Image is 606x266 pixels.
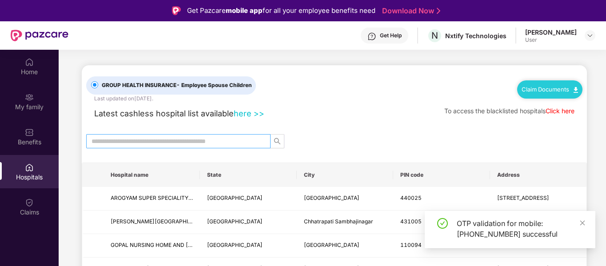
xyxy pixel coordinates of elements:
[546,107,574,115] a: Click here
[234,108,264,118] a: here >>
[431,30,438,41] span: N
[490,163,586,187] th: Address
[25,198,34,207] img: svg+xml;base64,PHN2ZyBpZD0iQ2xhaW0iIHhtbG5zPSJodHRwOi8vd3d3LnczLm9yZy8yMDAwL3N2ZyIgd2lkdGg9IjIwIi...
[574,87,578,93] img: svg+xml;base64,PHN2ZyB4bWxucz0iaHR0cDovL3d3dy53My5vcmcvMjAwMC9zdmciIHdpZHRoPSIxMC40IiBoZWlnaHQ9Ij...
[457,218,585,239] div: OTP validation for mobile: [PHONE_NUMBER] successful
[104,234,200,258] td: GOPAL NURSING HOME AND EYE HOSPITAL
[304,242,359,248] span: [GEOGRAPHIC_DATA]
[525,36,577,44] div: User
[367,32,376,41] img: svg+xml;base64,PHN2ZyBpZD0iSGVscC0zMngzMiIgeG1sbnM9Imh0dHA6Ly93d3cudzMub3JnLzIwMDAvc3ZnIiB3aWR0aD...
[187,5,375,16] div: Get Pazcare for all your employee benefits need
[200,210,296,234] td: Maharashtra
[437,6,440,16] img: Stroke
[522,86,578,93] a: Claim Documents
[25,58,34,67] img: svg+xml;base64,PHN2ZyBpZD0iSG9tZSIgeG1sbnM9Imh0dHA6Ly93d3cudzMub3JnLzIwMDAvc3ZnIiB3aWR0aD0iMjAiIG...
[104,187,200,210] td: AROGYAM SUPER SPECIALITY HOSPITAL
[497,195,549,201] span: [STREET_ADDRESS]
[172,6,181,15] img: Logo
[25,128,34,137] img: svg+xml;base64,PHN2ZyBpZD0iQmVuZWZpdHMiIHhtbG5zPSJodHRwOi8vd3d3LnczLm9yZy8yMDAwL3N2ZyIgd2lkdGg9Ij...
[400,195,422,201] span: 440025
[304,218,373,225] span: Chhatrapati Sambhajinagar
[297,210,393,234] td: Chhatrapati Sambhajinagar
[400,242,422,248] span: 110094
[104,210,200,234] td: Shri Swami Samarth Hospital Arthroscopy & Orthopedic Superspeciality Center
[497,171,579,179] span: Address
[380,32,402,39] div: Get Help
[200,187,296,210] td: Maharashtra
[297,163,393,187] th: City
[94,108,234,118] span: Latest cashless hospital list available
[304,195,359,201] span: [GEOGRAPHIC_DATA]
[525,28,577,36] div: [PERSON_NAME]
[207,195,263,201] span: [GEOGRAPHIC_DATA]
[200,234,296,258] td: Delhi
[382,6,438,16] a: Download Now
[11,30,68,41] img: New Pazcare Logo
[226,6,263,15] strong: mobile app
[393,163,490,187] th: PIN code
[176,82,252,88] span: - Employee Spouse Children
[297,234,393,258] td: New Delhi
[490,210,586,234] td: Plot No.11 Sarve No.3/4 Beed by pass Satara parisar Mustafabad, Amdar Road Satara Parisar Session...
[400,218,422,225] span: 431005
[111,195,216,201] span: AROGYAM SUPER SPECIALITY HOSPITAL
[586,32,594,39] img: svg+xml;base64,PHN2ZyBpZD0iRHJvcGRvd24tMzJ4MzIiIHhtbG5zPSJodHRwOi8vd3d3LnczLm9yZy8yMDAwL3N2ZyIgd2...
[207,242,263,248] span: [GEOGRAPHIC_DATA]
[437,218,448,229] span: check-circle
[270,134,284,148] button: search
[98,81,255,90] span: GROUP HEALTH INSURANCE
[104,163,200,187] th: Hospital name
[207,218,263,225] span: [GEOGRAPHIC_DATA]
[111,171,193,179] span: Hospital name
[200,163,296,187] th: State
[579,220,586,226] span: close
[25,93,34,102] img: svg+xml;base64,PHN2ZyB3aWR0aD0iMjAiIGhlaWdodD0iMjAiIHZpZXdCb3g9IjAgMCAyMCAyMCIgZmlsbD0ibm9uZSIgeG...
[490,187,586,210] td: 34, Sita Nagar, Wardha Road
[444,107,546,115] span: To access the blacklisted hospitals
[271,138,284,145] span: search
[25,163,34,172] img: svg+xml;base64,PHN2ZyBpZD0iSG9zcGl0YWxzIiB4bWxucz0iaHR0cDovL3d3dy53My5vcmcvMjAwMC9zdmciIHdpZHRoPS...
[94,95,153,103] div: Last updated on [DATE] .
[445,32,506,40] div: Nxtify Technologies
[111,218,336,225] span: [PERSON_NAME][GEOGRAPHIC_DATA] Arthroscopy & Orthopedic Superspeciality Center
[111,242,241,248] span: GOPAL NURSING HOME AND [GEOGRAPHIC_DATA]
[297,187,393,210] td: Nagpur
